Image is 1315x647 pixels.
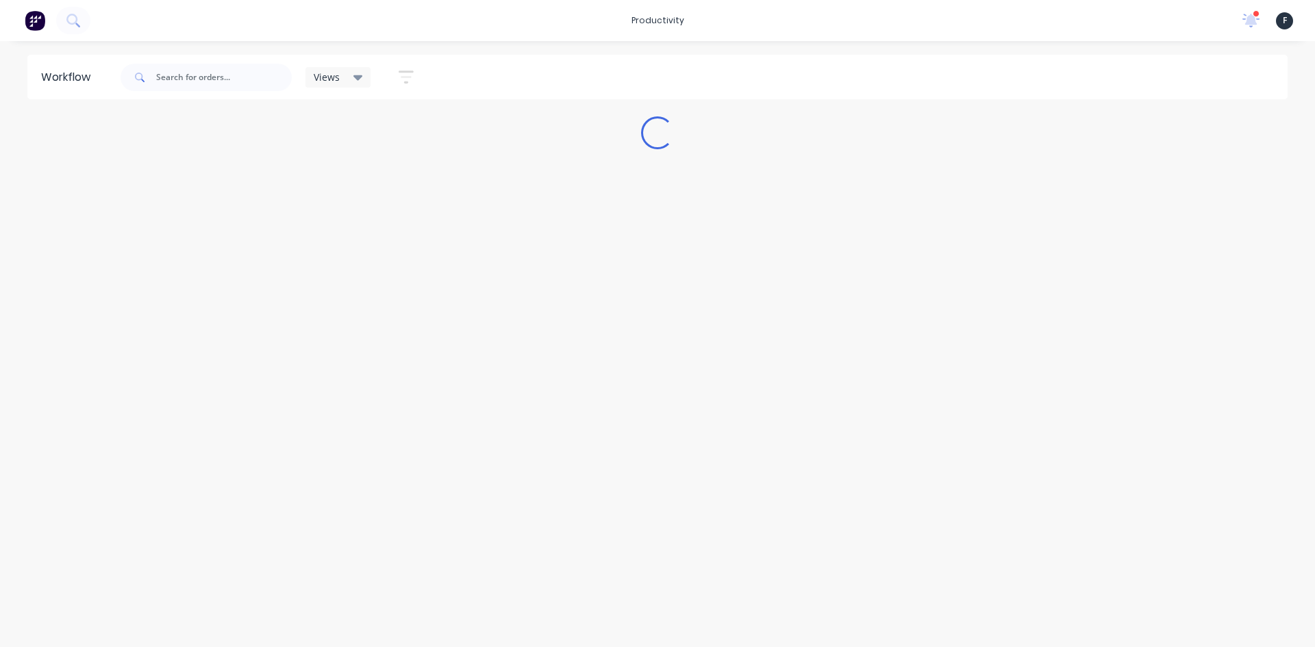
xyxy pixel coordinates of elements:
input: Search for orders... [156,64,292,91]
span: F [1283,14,1287,27]
span: Views [314,70,340,84]
div: Workflow [41,69,97,86]
img: Factory [25,10,45,31]
div: productivity [625,10,691,31]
